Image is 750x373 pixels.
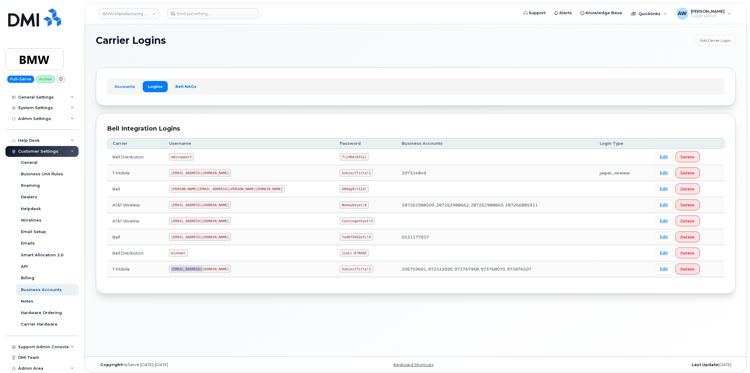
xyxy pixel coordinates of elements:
[169,233,231,241] code: [EMAIL_ADDRESS][DOMAIN_NAME]
[107,197,164,213] td: AT&T Wireless
[655,168,673,178] a: Edit
[396,165,595,181] td: 207334849
[676,183,700,194] button: Delete
[100,362,122,367] strong: Copyright
[655,184,673,194] a: Edit
[676,248,700,258] button: Delete
[681,234,695,240] span: Delete
[109,81,140,92] a: Accounts
[340,201,369,209] code: Nomaybeyes!8
[692,362,718,367] strong: Last Update
[96,362,309,367] div: MyServe [DATE]–[DATE]
[107,124,725,133] div: Bell Integration Logins
[695,35,736,46] a: Add Carrier Login
[681,250,695,256] span: Delete
[522,362,736,367] div: [DATE]
[655,216,673,226] a: Edit
[107,245,164,261] td: Bell Distribution
[340,233,373,241] code: fad0f5692efc!X
[340,217,375,225] code: Contingentout!2
[107,229,164,245] td: Bell
[396,197,595,213] td: 287262988509, 287262988662, 287262988840, 287266885911
[676,264,700,274] button: Delete
[681,266,695,272] span: Delete
[681,218,695,224] span: Delete
[676,151,700,162] button: Delete
[107,138,164,149] th: Carrier
[169,249,187,257] code: mlehmer
[724,347,745,368] iframe: Messenger Launcher
[681,154,695,160] span: Delete
[169,185,285,193] code: [PERSON_NAME][EMAIL_ADDRESS][PERSON_NAME][DOMAIN_NAME]
[394,362,433,367] a: Keyboard Shortcuts
[396,138,595,149] th: Business Accounts
[340,265,373,273] code: SubjectTitle!1
[143,81,168,92] a: Logins
[334,138,396,149] th: Password
[595,138,650,149] th: Login Type
[655,152,673,162] a: Edit
[681,170,695,176] span: Delete
[169,201,231,209] code: [EMAIL_ADDRESS][DOMAIN_NAME]
[170,81,202,92] a: Bell NAGs
[107,181,164,197] td: Bell
[340,249,369,257] code: ]zyL>-0?8AQ5
[396,229,595,245] td: 0531177937
[169,153,194,161] code: dmisupport
[340,185,369,193] code: G00dg0lf123!
[676,216,700,226] button: Delete
[676,199,700,210] button: Delete
[396,261,595,277] td: 206759601, 972523090, 973767968, 973768070, 973876507
[169,217,231,225] code: [EMAIL_ADDRESS][DOMAIN_NAME]
[655,264,673,274] a: Edit
[681,186,695,192] span: Delete
[595,165,650,181] td: jasper_wireless
[681,202,695,208] span: Delete
[340,169,373,177] code: SubjectTitle!1
[655,248,673,258] a: Edit
[340,153,369,161] code: 7\j4Rm|4ISy(
[96,35,166,46] span: Carrier Logins
[676,167,700,178] button: Delete
[676,232,700,242] button: Delete
[169,169,231,177] code: [EMAIL_ADDRESS][DOMAIN_NAME]
[655,200,673,210] a: Edit
[107,149,164,165] td: Bell Distribution
[164,138,334,149] th: Username
[169,265,231,273] code: [EMAIL_ADDRESS][DOMAIN_NAME]
[107,165,164,181] td: T-Mobile
[107,213,164,229] td: AT&T Wireline
[107,261,164,277] td: T-Mobile
[655,232,673,242] a: Edit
